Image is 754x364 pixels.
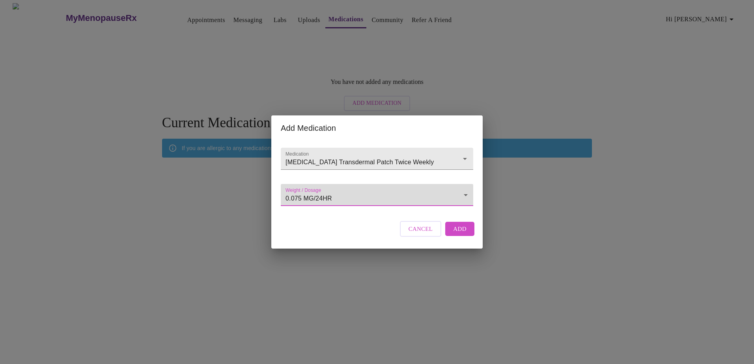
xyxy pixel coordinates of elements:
[281,122,473,134] h2: Add Medication
[445,222,474,236] button: Add
[459,153,470,164] button: Open
[281,184,473,206] div: 0.075 MG/24HR
[453,224,467,234] span: Add
[400,221,442,237] button: Cancel
[409,224,433,234] span: Cancel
